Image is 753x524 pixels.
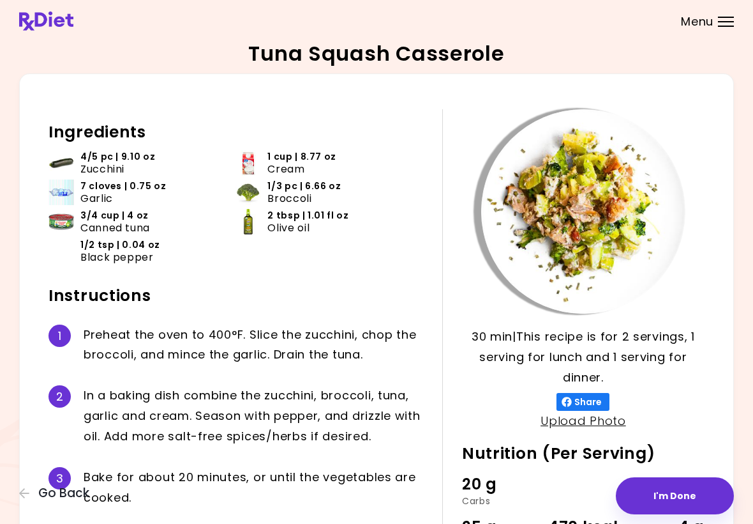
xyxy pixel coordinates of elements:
h2: Instructions [48,286,423,306]
div: I n a b a k i n g d i s h c o m b i n e t h e z u c c h i n i , b r o c c o l i , t u n a , g a r... [84,385,423,447]
div: 3 [48,467,71,489]
button: Share [556,393,609,411]
span: 1/2 tsp | 0.04 oz [80,239,160,251]
div: 1 [48,325,71,347]
img: RxDiet [19,12,73,31]
span: 4/5 pc | 9.10 oz [80,151,155,163]
span: Cream [267,163,304,175]
span: Garlic [80,192,113,204]
span: Broccoli [267,192,311,204]
div: B a k e f o r a b o u t 2 0 m i n u t e s , o r u n t i l t h e v e g e t a b l e s a r e c o o k... [84,467,423,508]
div: 2 [48,385,71,408]
h2: Nutrition (Per Serving) [462,443,705,464]
div: 20 g [462,472,543,497]
div: Carbs [462,497,543,505]
span: 3/4 cup | 4 oz [80,210,149,222]
span: Zucchini [80,163,124,175]
button: I'm Done [616,477,734,514]
span: Menu [681,16,713,27]
span: Share [572,397,604,407]
span: Go Back [38,486,89,500]
span: 2 tbsp | 1.01 fl oz [267,210,348,222]
span: Olive oil [267,222,309,234]
span: 7 cloves | 0.75 oz [80,180,167,192]
p: 30 min | This recipe is for 2 servings, 1 serving for lunch and 1 serving for dinner. [462,327,705,388]
button: Go Back [19,486,96,500]
span: 1 cup | 8.77 oz [267,151,336,163]
span: 1/3 pc | 6.66 oz [267,180,341,192]
span: Canned tuna [80,222,150,234]
a: Upload Photo [541,413,626,429]
div: 32 g [623,472,705,497]
h2: Tuna Squash Casserole [248,43,504,64]
span: Black pepper [80,251,154,263]
h2: Ingredients [48,122,423,143]
div: P r e h e a t t h e o v e n t o 4 0 0 ° F . S l i c e t h e z u c c h i n i , c h o p t h e b r o... [84,325,423,366]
